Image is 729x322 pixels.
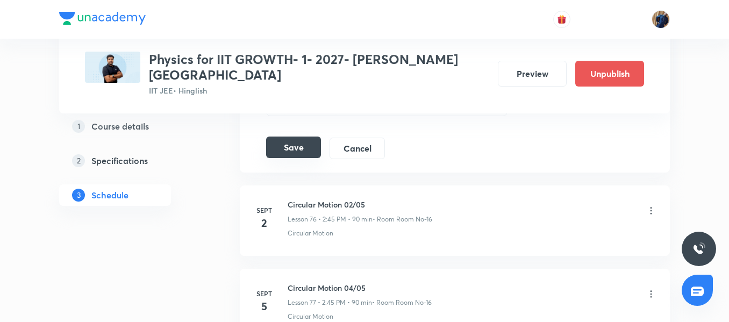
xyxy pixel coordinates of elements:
button: Cancel [330,138,385,159]
button: Unpublish [575,61,644,87]
h6: Sept [253,205,275,215]
img: Sudipto roy [652,10,670,28]
h3: Physics for IIT GROWTH- 1- 2027- [PERSON_NAME][GEOGRAPHIC_DATA] [149,52,489,83]
a: 2Specifications [59,150,205,171]
h4: 5 [253,298,275,314]
h5: Schedule [91,189,128,202]
p: 1 [72,120,85,133]
button: avatar [553,11,570,28]
h6: Circular Motion 02/05 [288,199,432,210]
p: Lesson 76 • 2:45 PM • 90 min [288,214,373,224]
p: 2 [72,154,85,167]
h6: Circular Motion 04/05 [288,282,432,294]
p: • Room Room No-16 [372,298,432,307]
h5: Course details [91,120,149,133]
img: ttu [692,242,705,255]
p: Circular Motion [288,228,333,238]
p: Lesson 77 • 2:45 PM • 90 min [288,298,372,307]
button: Preview [498,61,567,87]
a: 1Course details [59,116,205,137]
h4: 2 [253,215,275,231]
p: 3 [72,189,85,202]
p: IIT JEE • Hinglish [149,85,489,96]
a: Company Logo [59,12,146,27]
h6: Sept [253,289,275,298]
p: Circular Motion [288,312,333,321]
img: avatar [557,15,567,24]
button: Save [266,137,321,158]
p: • Room Room No-16 [373,214,432,224]
h5: Specifications [91,154,148,167]
img: Company Logo [59,12,146,25]
img: 5C3994B4-8573-4034-9969-90B2E4B917CF_plus.png [85,52,140,83]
